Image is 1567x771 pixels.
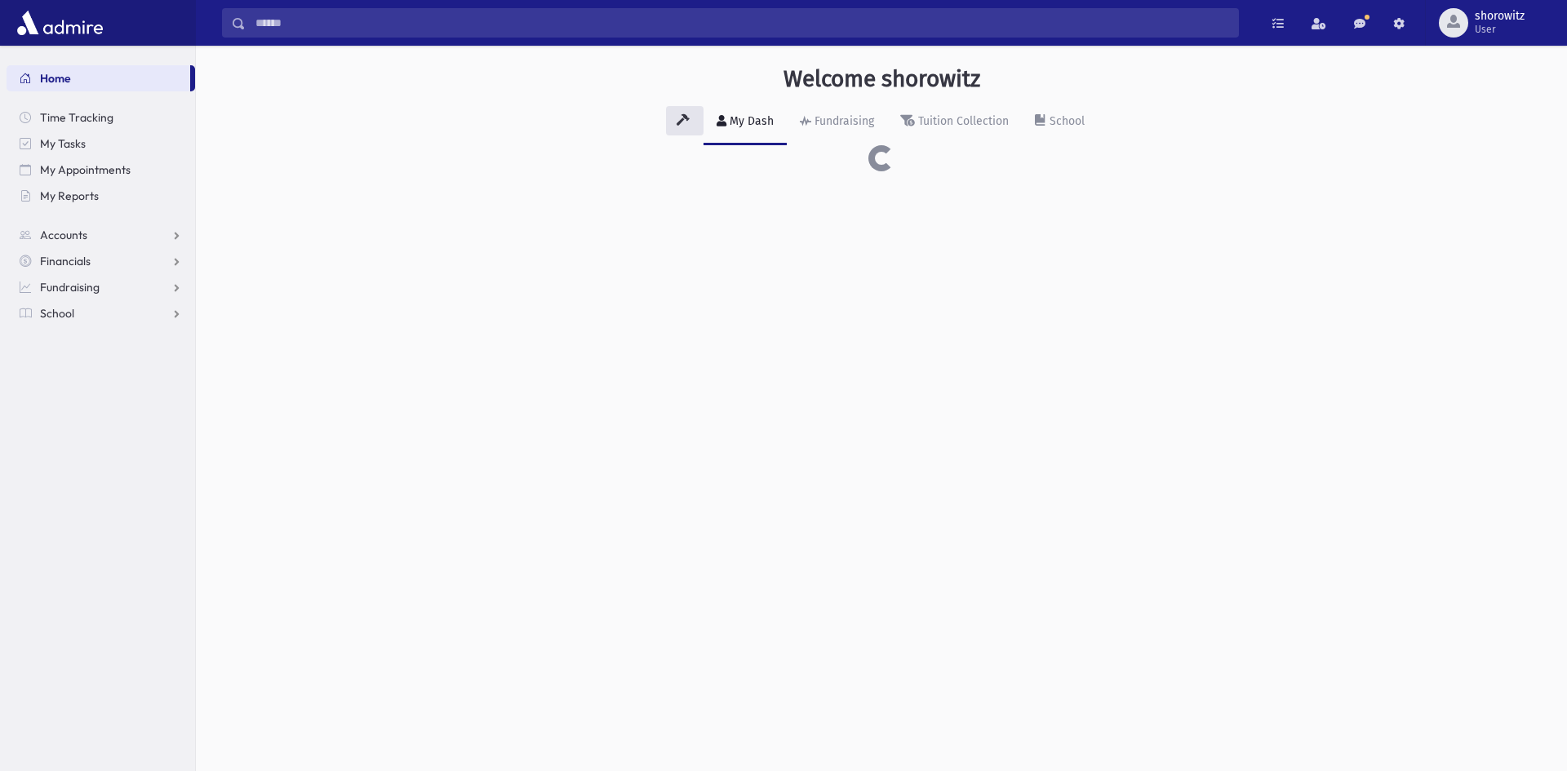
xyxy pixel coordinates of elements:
[40,228,87,242] span: Accounts
[7,157,195,183] a: My Appointments
[787,100,887,145] a: Fundraising
[1022,100,1098,145] a: School
[40,110,113,125] span: Time Tracking
[726,114,774,128] div: My Dash
[7,65,190,91] a: Home
[40,162,131,177] span: My Appointments
[7,300,195,326] a: School
[783,65,980,93] h3: Welcome shorowitz
[7,248,195,274] a: Financials
[915,114,1009,128] div: Tuition Collection
[7,274,195,300] a: Fundraising
[246,8,1238,38] input: Search
[704,100,787,145] a: My Dash
[7,222,195,248] a: Accounts
[1475,23,1525,36] span: User
[7,131,195,157] a: My Tasks
[40,306,74,321] span: School
[1046,114,1085,128] div: School
[811,114,874,128] div: Fundraising
[40,254,91,268] span: Financials
[40,280,100,295] span: Fundraising
[7,104,195,131] a: Time Tracking
[40,71,71,86] span: Home
[887,100,1022,145] a: Tuition Collection
[40,188,99,203] span: My Reports
[1475,10,1525,23] span: shorowitz
[40,136,86,151] span: My Tasks
[7,183,195,209] a: My Reports
[13,7,107,39] img: AdmirePro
